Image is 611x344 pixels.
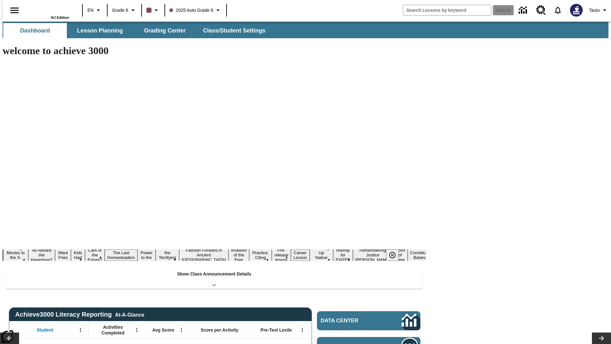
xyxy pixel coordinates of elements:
button: Slide 9 Fashion Forward in Ancient Rome [179,247,228,263]
span: NJ Edition [51,16,69,19]
span: Achieve3000 Literacy Reporting [15,311,144,318]
a: Data Center [515,2,532,19]
span: Grade 6 [112,7,128,14]
h1: welcome to achieve 3000 [3,45,426,57]
span: Score per Activity [201,327,239,333]
button: Slide 4 Dirty Jobs Kids Had To Do [71,240,85,270]
button: Grade: Grade 6, Select a grade [109,4,139,16]
div: Show Class Announcement Details [6,267,423,289]
img: Avatar [570,4,583,17]
button: Slide 15 Hooray for Constitution Day! [333,247,353,263]
span: 2025 Auto Grade 6 [170,7,214,14]
span: Student [37,327,53,333]
button: Slide 7 Solar Power to the People [137,245,156,266]
span: Tauto [589,7,600,14]
a: Resource Center, Will open in new tab [532,2,550,19]
button: Class/Student Settings [198,23,270,38]
button: Class: 2025 Auto Grade 6, Select your class [167,4,225,16]
button: Slide 16 Remembering Justice O'Connor [353,247,393,263]
button: Lesson Planning [68,23,132,38]
button: Open Menu [298,325,307,335]
a: Home [28,3,69,16]
span: EN [88,7,94,14]
span: Pre-Test Lexile [261,327,292,333]
div: SubNavbar [3,22,608,38]
button: Pause [386,249,399,261]
button: Class color is dark brown. Change class color [144,4,163,16]
button: Slide 11 Mixed Practice: Citing Evidence [249,245,272,266]
div: Pause [386,249,405,261]
span: Data Center [321,318,380,324]
button: Slide 13 Career Lesson [291,249,310,261]
a: Data Center [317,311,420,330]
button: Lesson carousel, Next [592,333,611,344]
p: Show Class Announcement Details [177,271,251,277]
button: Open side menu [5,1,24,20]
button: Profile/Settings [586,4,611,16]
button: Slide 3 Do You Want Fries With That? [55,240,71,270]
button: Slide 12 Pre-release lesson [272,247,291,263]
button: Slide 1 Taking Movies to the X-Dimension [3,245,28,266]
span: Activities Completed [92,324,134,336]
button: Select a new avatar [566,2,586,18]
button: Language: EN, Select a language [85,4,105,16]
button: Open Menu [132,325,142,335]
button: Open Menu [177,325,186,335]
button: Grading Center [133,23,197,38]
div: SubNavbar [3,23,271,38]
div: Home [28,2,69,19]
button: Dashboard [3,23,67,38]
button: Slide 8 Attack of the Terrifying Tomatoes [156,245,179,266]
button: Slide 10 The Invasion of the Free CD [228,242,249,268]
div: At-A-Glance [115,311,144,318]
button: Slide 18 The Constitution's Balancing Act [408,245,438,266]
button: Slide 2 All Aboard the Hyperloop? [28,247,55,263]
button: Slide 5 Cars of the Future? [85,247,105,263]
span: Avg Score [152,327,174,333]
button: Open Menu [76,325,85,335]
input: search field [403,5,491,15]
button: Slide 6 The Last Homesteaders [105,249,137,261]
button: Slide 14 Cooking Up Native Traditions [310,245,333,266]
a: Notifications [550,2,566,18]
